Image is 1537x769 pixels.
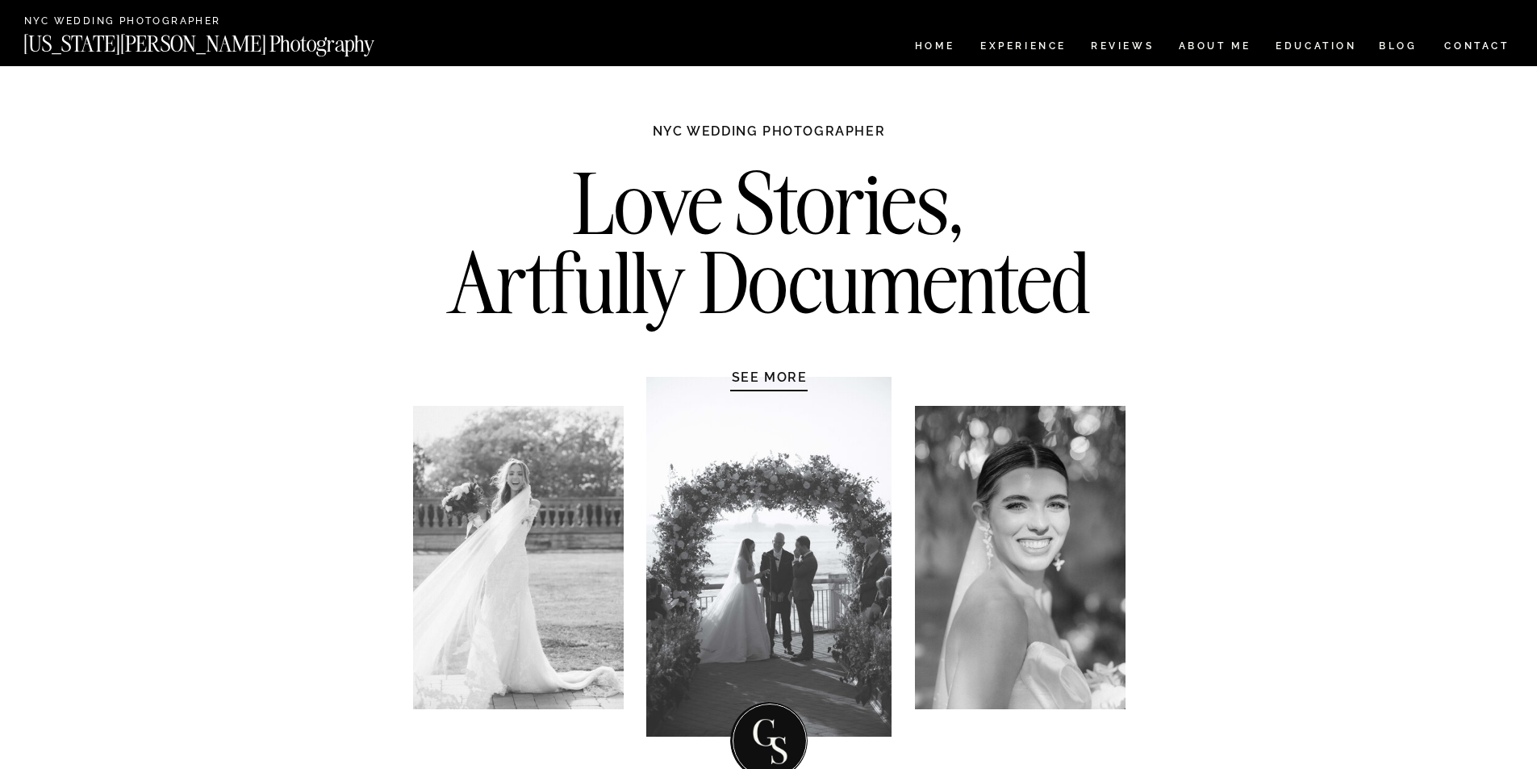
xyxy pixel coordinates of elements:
a: Experience [980,41,1065,55]
a: CONTACT [1443,37,1510,55]
a: NYC Wedding Photographer [24,16,267,28]
h2: Love Stories, Artfully Documented [431,164,1108,333]
a: EDUCATION [1274,41,1359,55]
a: BLOG [1379,41,1418,55]
a: SEE MORE [693,369,846,385]
a: [US_STATE][PERSON_NAME] Photography [23,33,428,47]
a: ABOUT ME [1178,41,1251,55]
h1: NYC WEDDING PHOTOGRAPHER [618,123,921,155]
a: REVIEWS [1091,41,1151,55]
a: HOME [912,41,958,55]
